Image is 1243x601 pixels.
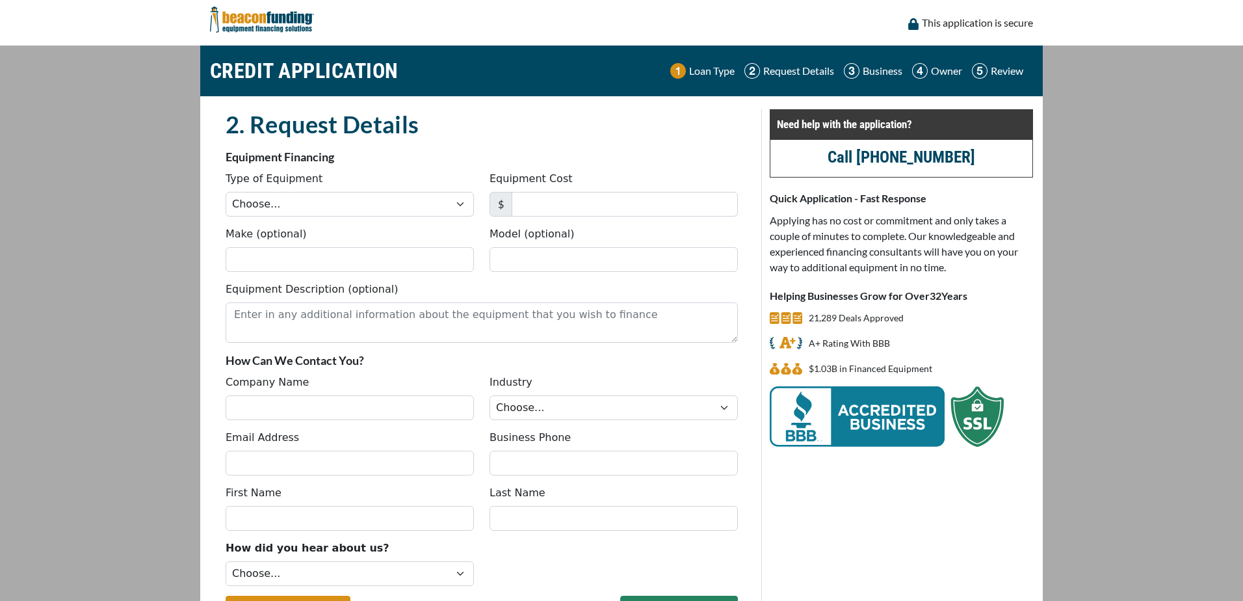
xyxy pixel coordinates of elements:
label: Type of Equipment [226,171,322,187]
p: Loan Type [689,63,735,79]
p: This application is secure [922,15,1033,31]
p: Request Details [763,63,834,79]
label: Model (optional) [490,226,574,242]
img: BBB Acredited Business and SSL Protection [770,386,1004,447]
p: Quick Application - Fast Response [770,191,1033,206]
p: Need help with the application? [777,116,1026,132]
p: Equipment Financing [226,149,738,165]
label: Business Phone [490,430,571,446]
h2: 2. Request Details [226,109,738,139]
label: Company Name [226,375,309,390]
p: Applying has no cost or commitment and only takes a couple of minutes to complete. Our knowledgea... [770,213,1033,275]
label: First Name [226,485,281,501]
p: Business [863,63,902,79]
h1: CREDIT APPLICATION [210,52,399,90]
label: How did you hear about us? [226,541,389,556]
img: Step 4 [912,63,928,79]
label: Equipment Description (optional) [226,282,398,297]
p: Owner [931,63,962,79]
img: Step 1 [670,63,686,79]
img: Step 5 [972,63,988,79]
label: Email Address [226,430,299,446]
img: Step 2 [744,63,760,79]
span: $ [490,192,512,217]
label: Last Name [490,485,545,501]
label: Industry [490,375,532,390]
span: 32 [930,289,941,302]
p: $1.03B in Financed Equipment [809,361,932,377]
label: Make (optional) [226,226,307,242]
p: A+ Rating With BBB [809,336,890,351]
p: How Can We Contact You? [226,353,738,368]
img: lock icon to convery security [908,18,919,30]
p: Helping Businesses Grow for Over Years [770,288,1033,304]
img: Step 3 [844,63,859,79]
label: Equipment Cost [490,171,573,187]
a: Call [PHONE_NUMBER] [828,148,975,167]
p: 21,289 Deals Approved [809,310,904,326]
p: Review [991,63,1023,79]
